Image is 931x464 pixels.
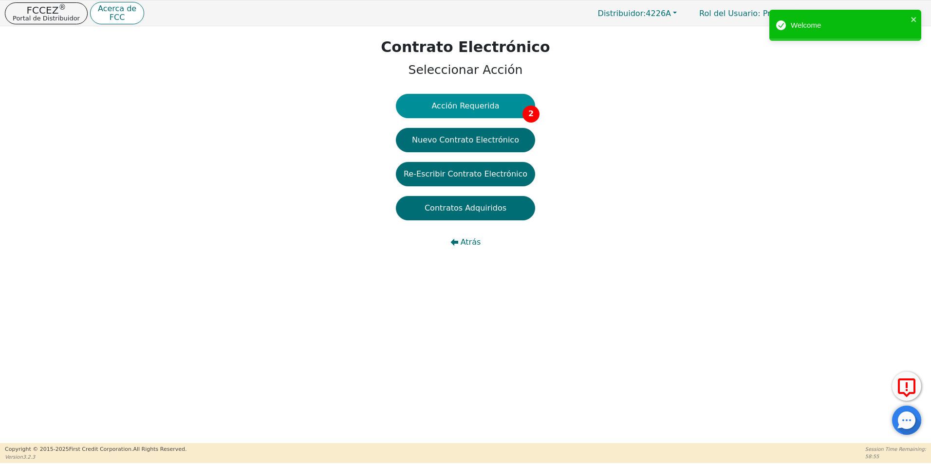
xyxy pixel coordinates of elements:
p: Primario [689,4,805,23]
h1: Contrato Electrónico [381,38,550,56]
sup: ® [58,3,66,12]
p: Session Time Remaining: [865,446,926,453]
div: Welcome [791,20,908,31]
span: Distribuidor: [598,9,646,18]
span: Atrás [461,236,481,248]
button: Contratos Adquiridos [396,196,535,220]
span: All Rights Reserved. [133,446,186,452]
p: Copyright © 2015- 2025 First Credit Corporation. [5,446,186,454]
p: Version 3.2.3 [5,453,186,461]
p: Portal de Distribuidor [13,15,80,21]
span: 2 [522,106,540,123]
p: Acerca de [98,5,136,13]
button: FCCEZ®Portal de Distribuidor [5,2,88,24]
button: Re-Escribir Contrato Electrónico [396,162,535,186]
button: Atrás [396,230,535,254]
p: 58:55 [865,453,926,460]
span: 4226A [598,9,671,18]
button: Distribuidor:4226A [588,6,688,21]
button: Nuevo Contrato Electrónico [396,128,535,152]
span: Rol del Usuario : [699,9,760,18]
button: close [911,14,917,25]
p: FCC [98,14,136,21]
button: Acerca deFCC [90,2,144,25]
button: Acción Requerida2 [396,94,535,118]
p: FCCEZ [13,5,80,15]
button: Reportar Error a FCC [892,372,921,401]
button: 4226A:[PERSON_NAME] [807,6,926,21]
a: Rol del Usuario: Primario [689,4,805,23]
p: Seleccionar Acción [381,61,550,79]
